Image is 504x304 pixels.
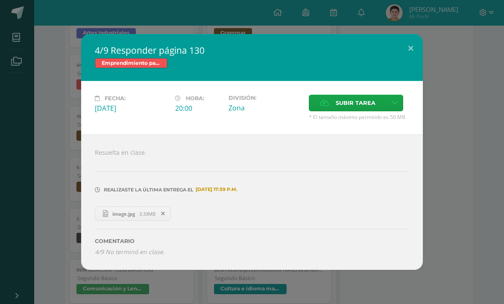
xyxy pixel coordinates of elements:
[229,95,302,101] label: División:
[95,44,409,56] h2: 4/9 Responder página 130
[108,211,139,217] span: image.jpg
[105,95,126,101] span: Fecha:
[104,187,193,193] span: Realizaste la última entrega el
[229,103,302,113] div: Zona
[139,211,155,217] span: 3.33MB
[336,95,375,111] span: Subir tarea
[95,104,168,113] div: [DATE]
[95,238,409,244] label: Comentario
[95,206,171,221] a: image.jpg 3.33MB
[95,58,167,68] span: Emprendimiento para la productividad
[309,113,409,121] span: * El tamaño máximo permitido es 50 MB
[186,95,204,101] span: Hora:
[81,134,423,270] div: Resuelta en clase.
[175,104,222,113] div: 20:00
[95,248,165,256] i: 4/9 No terminó en clase.
[399,34,423,63] button: Close (Esc)
[156,209,170,218] span: Remover entrega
